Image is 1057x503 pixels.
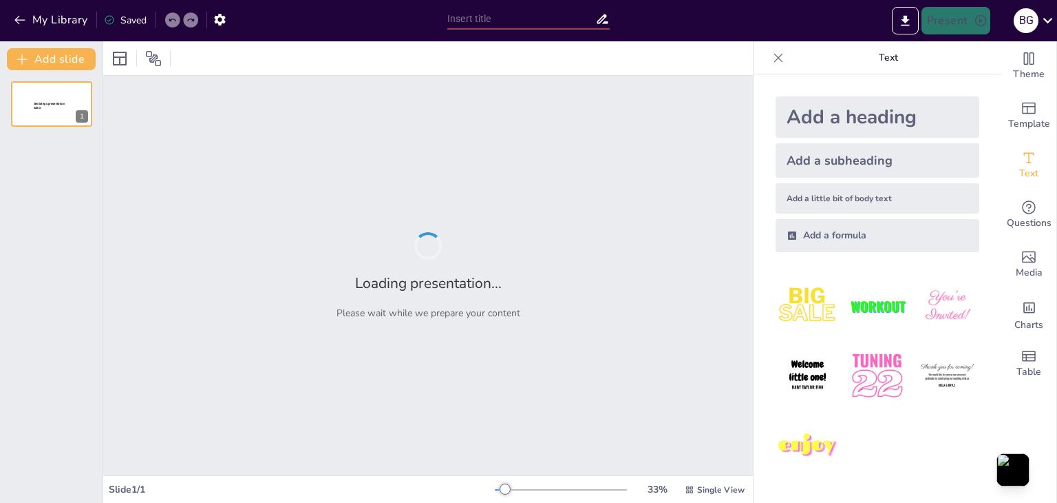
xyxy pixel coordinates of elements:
p: Please wait while we prepare your content [337,307,520,320]
div: 1 [11,81,92,127]
span: Charts [1014,318,1043,333]
span: Text [1019,166,1038,181]
img: 4.jpeg [776,344,840,408]
span: Table [1016,365,1041,380]
span: Media [1016,265,1043,280]
div: Saved [104,14,147,27]
button: Export to PowerPoint [892,7,919,34]
div: Add ready made slides [1001,91,1056,141]
div: Get real-time input from your audience [1001,190,1056,240]
div: Add charts and graphs [1001,289,1056,339]
img: 7.jpeg [776,414,840,478]
div: 33 % [641,483,674,496]
div: Add text boxes [1001,141,1056,190]
div: B g [1014,8,1038,33]
span: Position [145,50,162,67]
img: 6.jpeg [915,344,979,408]
img: 5.jpeg [845,344,909,408]
span: Questions [1007,216,1051,231]
img: 1.jpeg [776,274,840,338]
div: Add a subheading [776,143,979,178]
div: Add a formula [776,219,979,252]
div: Slide 1 / 1 [109,483,495,496]
span: Single View [697,484,745,495]
h2: Loading presentation... [355,274,502,293]
div: Add a little bit of body text [776,183,979,214]
span: Template [1008,116,1050,132]
div: Change the overall theme [1001,41,1056,91]
button: B g [1014,7,1038,34]
span: Sendsteps presentation editor [34,102,65,110]
div: Add a table [1001,339,1056,389]
div: Add images, graphics, shapes or video [1001,240,1056,289]
div: Layout [109,48,131,70]
button: Present [921,7,990,34]
div: Add a heading [776,96,979,138]
button: My Library [10,9,94,31]
span: Theme [1013,67,1045,82]
button: Add slide [7,48,96,70]
img: 3.jpeg [915,274,979,338]
img: 2.jpeg [845,274,909,338]
div: 1 [76,110,88,123]
p: Text [789,41,987,74]
input: Insert title [447,9,595,29]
